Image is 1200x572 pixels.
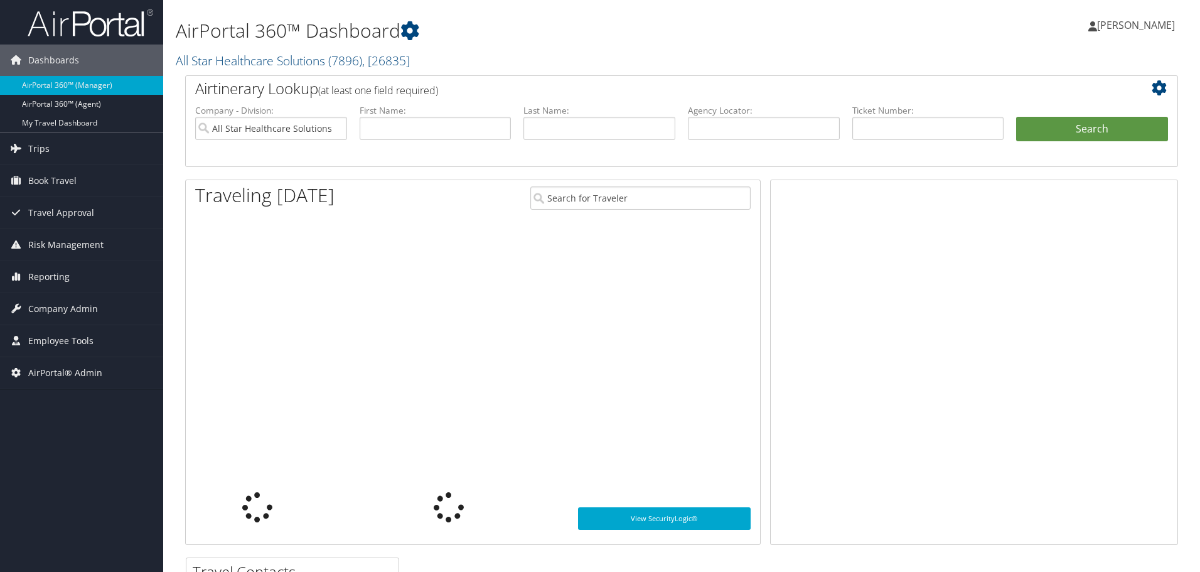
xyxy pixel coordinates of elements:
[328,52,362,69] span: ( 7896 )
[28,197,94,229] span: Travel Approval
[688,104,840,117] label: Agency Locator:
[362,52,410,69] span: , [ 26835 ]
[28,8,153,38] img: airportal-logo.png
[1088,6,1187,44] a: [PERSON_NAME]
[852,104,1004,117] label: Ticket Number:
[28,165,77,197] span: Book Travel
[28,229,104,261] span: Risk Management
[28,45,79,76] span: Dashboards
[28,357,102,389] span: AirPortal® Admin
[176,52,410,69] a: All Star Healthcare Solutions
[176,18,850,44] h1: AirPortal 360™ Dashboard
[360,104,512,117] label: First Name:
[1016,117,1168,142] button: Search
[318,84,438,97] span: (at least one field required)
[28,293,98,325] span: Company Admin
[195,104,347,117] label: Company - Division:
[530,186,751,210] input: Search for Traveler
[28,261,70,293] span: Reporting
[578,507,751,530] a: View SecurityLogic®
[28,325,94,357] span: Employee Tools
[523,104,675,117] label: Last Name:
[28,133,50,165] span: Trips
[195,78,1085,99] h2: Airtinerary Lookup
[1097,18,1175,32] span: [PERSON_NAME]
[195,182,335,208] h1: Traveling [DATE]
